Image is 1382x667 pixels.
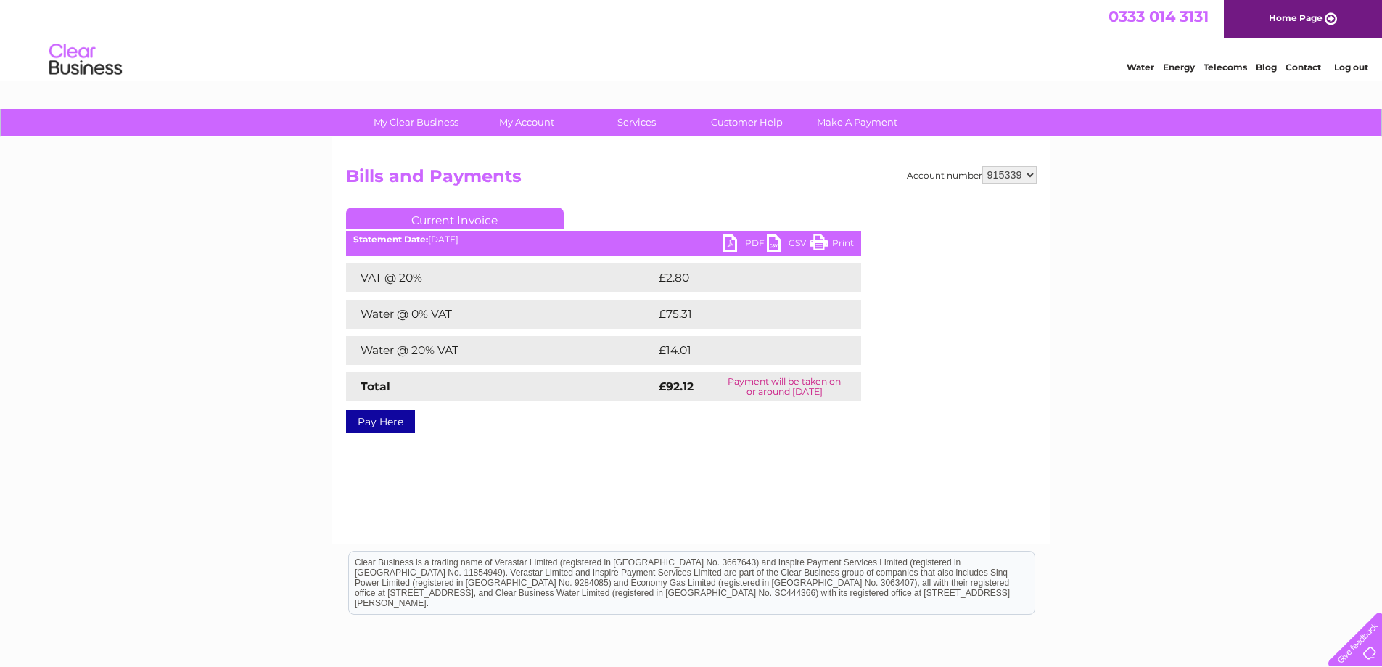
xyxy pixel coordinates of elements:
[1204,62,1247,73] a: Telecoms
[346,336,655,365] td: Water @ 20% VAT
[346,166,1037,194] h2: Bills and Payments
[361,380,390,393] strong: Total
[349,8,1035,70] div: Clear Business is a trading name of Verastar Limited (registered in [GEOGRAPHIC_DATA] No. 3667643...
[346,208,564,229] a: Current Invoice
[346,300,655,329] td: Water @ 0% VAT
[577,109,696,136] a: Services
[346,263,655,292] td: VAT @ 20%
[49,38,123,82] img: logo.png
[346,410,415,433] a: Pay Here
[655,300,830,329] td: £75.31
[655,336,829,365] td: £14.01
[466,109,586,136] a: My Account
[767,234,810,255] a: CSV
[346,234,861,245] div: [DATE]
[1256,62,1277,73] a: Blog
[907,166,1037,184] div: Account number
[1163,62,1195,73] a: Energy
[655,263,828,292] td: £2.80
[353,234,428,245] b: Statement Date:
[723,234,767,255] a: PDF
[687,109,807,136] a: Customer Help
[1109,7,1209,25] a: 0333 014 3131
[356,109,476,136] a: My Clear Business
[659,380,694,393] strong: £92.12
[1334,62,1368,73] a: Log out
[708,372,860,401] td: Payment will be taken on or around [DATE]
[797,109,917,136] a: Make A Payment
[1286,62,1321,73] a: Contact
[1127,62,1154,73] a: Water
[810,234,854,255] a: Print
